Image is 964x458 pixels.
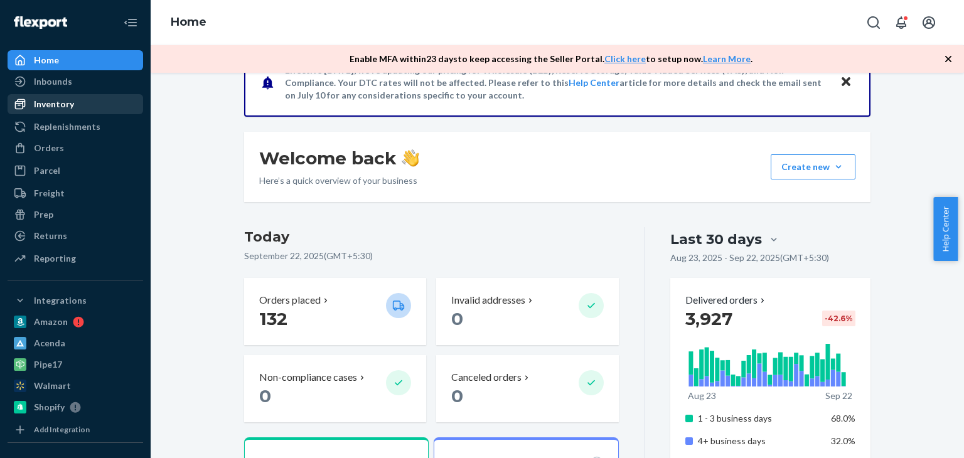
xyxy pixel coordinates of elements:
[569,77,619,88] a: Help Center
[350,53,752,65] p: Enable MFA within 23 days to keep accessing the Seller Portal. to setup now. .
[685,293,768,307] button: Delivered orders
[34,187,65,200] div: Freight
[670,230,762,249] div: Last 30 days
[171,15,206,29] a: Home
[8,333,143,353] a: Acenda
[34,401,65,413] div: Shopify
[8,183,143,203] a: Freight
[698,435,822,447] p: 4+ business days
[916,10,941,35] button: Open account menu
[285,64,828,102] p: Effective [DATE], we're updating our pricing for Wholesale (B2B), Reserve Storage, Value-Added Se...
[933,197,958,261] button: Help Center
[8,138,143,158] a: Orders
[8,290,143,311] button: Integrations
[8,397,143,417] a: Shopify
[8,205,143,225] a: Prep
[889,10,914,35] button: Open notifications
[8,117,143,137] a: Replenishments
[259,370,357,385] p: Non-compliance cases
[34,337,65,349] div: Acenda
[8,72,143,92] a: Inbounds
[861,10,886,35] button: Open Search Box
[8,376,143,396] a: Walmart
[259,308,287,329] span: 132
[34,208,53,221] div: Prep
[831,435,855,446] span: 32.0%
[838,73,854,92] button: Close
[34,98,74,110] div: Inventory
[34,316,68,328] div: Amazon
[259,174,419,187] p: Here’s a quick overview of your business
[8,248,143,269] a: Reporting
[8,354,143,375] a: Pipe17
[34,252,76,265] div: Reporting
[259,147,419,169] h1: Welcome back
[698,412,822,425] p: 1 - 3 business days
[259,385,271,407] span: 0
[451,308,463,329] span: 0
[244,227,619,247] h3: Today
[244,278,426,345] button: Orders placed 132
[436,355,618,422] button: Canceled orders 0
[670,252,829,264] p: Aug 23, 2025 - Sep 22, 2025 ( GMT+5:30 )
[8,312,143,332] a: Amazon
[34,230,67,242] div: Returns
[8,226,143,246] a: Returns
[8,422,143,437] a: Add Integration
[34,164,60,177] div: Parcel
[34,358,62,371] div: Pipe17
[688,390,716,402] p: Aug 23
[771,154,855,179] button: Create new
[685,308,732,329] span: 3,927
[34,120,100,133] div: Replenishments
[118,10,143,35] button: Close Navigation
[451,385,463,407] span: 0
[703,53,751,64] a: Learn More
[34,75,72,88] div: Inbounds
[831,413,855,423] span: 68.0%
[8,161,143,181] a: Parcel
[604,53,646,64] a: Click here
[14,16,67,29] img: Flexport logo
[244,355,426,422] button: Non-compliance cases 0
[436,278,618,345] button: Invalid addresses 0
[259,293,321,307] p: Orders placed
[822,311,855,326] div: -42.6 %
[451,370,522,385] p: Canceled orders
[8,94,143,114] a: Inventory
[34,54,59,67] div: Home
[451,293,525,307] p: Invalid addresses
[825,390,852,402] p: Sep 22
[8,50,143,70] a: Home
[244,250,619,262] p: September 22, 2025 ( GMT+5:30 )
[161,4,217,41] ol: breadcrumbs
[34,424,90,435] div: Add Integration
[34,294,87,307] div: Integrations
[34,380,71,392] div: Walmart
[402,149,419,167] img: hand-wave emoji
[34,142,64,154] div: Orders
